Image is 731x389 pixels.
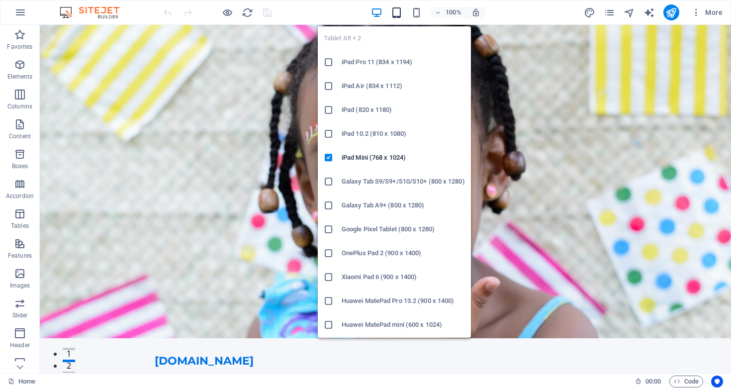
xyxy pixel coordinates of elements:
[643,6,655,18] button: text_generator
[635,376,661,388] h6: Session time
[7,73,33,81] p: Elements
[9,132,31,140] p: Content
[663,4,679,20] button: publish
[669,376,703,388] button: Code
[12,311,28,319] p: Slider
[242,7,253,18] i: Reload page
[241,6,253,18] button: reload
[8,252,32,260] p: Features
[23,323,35,325] button: 1
[342,199,465,211] h6: Galaxy Tab A9+ (800 x 1280)
[471,8,480,17] i: On resize automatically adjust zoom level to fit chosen device.
[23,335,35,337] button: 2
[674,376,699,388] span: Code
[604,7,615,18] i: Pages (Ctrl+Alt+S)
[584,6,596,18] button: design
[342,80,465,92] h6: iPad Air (834 x 1112)
[691,7,723,17] span: More
[643,7,655,18] i: AI Writer
[10,341,30,349] p: Header
[645,376,661,388] span: 00 00
[342,176,465,188] h6: Galaxy Tab S9/S9+/S10/S10+ (800 x 1280)
[342,319,465,331] h6: Huawei MatePad mini (600 x 1024)
[57,6,132,18] img: Editor Logo
[7,43,32,51] p: Favorites
[6,192,34,200] p: Accordion
[8,376,35,388] a: Click to cancel selection. Double-click to open Pages
[342,295,465,307] h6: Huawei MatePad Pro 13.2 (900 x 1400)
[652,378,654,385] span: :
[624,6,636,18] button: navigator
[10,282,30,290] p: Images
[711,376,723,388] button: Usercentrics
[431,6,466,18] button: 100%
[446,6,461,18] h6: 100%
[12,162,28,170] p: Boxes
[584,7,595,18] i: Design (Ctrl+Alt+Y)
[687,4,727,20] button: More
[342,152,465,164] h6: iPad Mini (768 x 1024)
[342,271,465,283] h6: Xiaomi Pad 6 (900 x 1400)
[23,347,35,349] button: 3
[221,6,233,18] button: Click here to leave preview mode and continue editing
[342,56,465,68] h6: iPad Pro 11 (834 x 1194)
[624,7,635,18] i: Navigator
[342,223,465,235] h6: Google Pixel Tablet (800 x 1280)
[7,102,32,110] p: Columns
[342,128,465,140] h6: iPad 10.2 (810 x 1080)
[342,104,465,116] h6: iPad (820 x 1180)
[604,6,616,18] button: pages
[342,247,465,259] h6: OnePlus Pad 2 (900 x 1400)
[11,222,29,230] p: Tables
[665,7,677,18] i: Publish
